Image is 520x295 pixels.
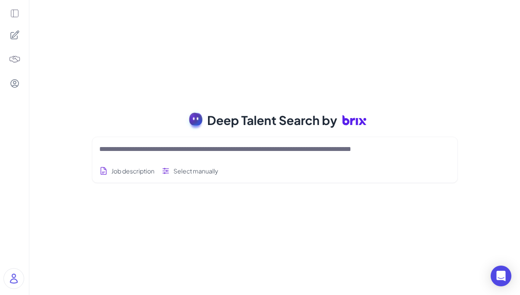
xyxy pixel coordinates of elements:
[161,163,218,179] button: Select filters manually
[491,266,511,286] div: Open Intercom Messenger
[9,53,21,65] img: 4blF7nbYMBMHBwcHBwcHBwcHBwcHBwcHB4es+Bd0DLy0SdzEZwAAAABJRU5ErkJggg==
[207,111,337,129] span: Deep Talent Search by
[4,269,24,289] img: user_logo.png
[99,163,154,179] button: Search using job description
